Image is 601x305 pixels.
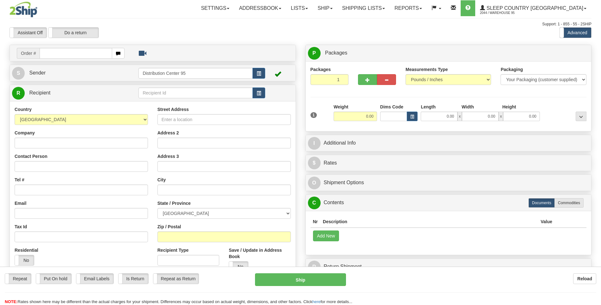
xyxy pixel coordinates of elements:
[157,153,179,159] label: Address 3
[308,47,589,60] a: P Packages
[308,196,589,209] a: CContents
[5,299,17,304] span: NOTE:
[15,106,32,113] label: Country
[15,130,35,136] label: Company
[308,260,589,273] a: RReturn Shipment
[10,22,591,27] div: Support: 1 - 855 - 55 - 2SHIP
[475,0,591,16] a: Sleep Country [GEOGRAPHIC_DATA] 2044 / Warehouse 95
[462,104,474,110] label: Width
[10,2,37,17] img: logo2044.jpg
[308,137,321,150] span: I
[229,262,248,272] label: No
[334,104,348,110] label: Weight
[234,0,286,16] a: Addressbook
[12,87,125,100] a: R Recipient
[118,274,148,284] label: Is Return
[310,112,317,118] span: 1
[554,198,584,208] label: Commodities
[157,130,179,136] label: Address 2
[310,216,321,228] th: Nr
[15,224,27,230] label: Tax Id
[320,216,538,228] th: Description
[29,90,50,95] span: Recipient
[157,114,291,125] input: Enter a location
[308,157,321,169] span: $
[308,197,321,209] span: C
[538,216,555,228] th: Value
[10,28,47,38] label: Assistant Off
[485,5,583,11] span: Sleep Country [GEOGRAPHIC_DATA]
[501,66,523,73] label: Packaging
[76,274,113,284] label: Email Labels
[406,66,448,73] label: Measurements Type
[576,112,586,121] div: ...
[12,67,138,80] a: S Sender
[15,247,38,253] label: Residential
[325,50,347,55] span: Packages
[308,157,589,170] a: $Rates
[573,273,596,284] button: Reload
[308,176,589,189] a: OShipment Options
[138,68,253,79] input: Sender Id
[29,70,46,75] span: Sender
[308,47,321,60] span: P
[36,274,71,284] label: Put On hold
[138,88,253,98] input: Recipient Id
[577,276,592,281] b: Reload
[308,137,589,150] a: IAdditional Info
[157,224,181,230] label: Zip / Postal
[421,104,436,110] label: Length
[15,177,24,183] label: Tel #
[313,0,337,16] a: Ship
[337,0,390,16] a: Shipping lists
[308,177,321,189] span: O
[17,48,40,59] span: Order #
[390,0,427,16] a: Reports
[528,198,555,208] label: Documents
[153,274,199,284] label: Repeat as Return
[15,153,47,159] label: Contact Person
[255,273,346,286] button: Ship
[196,0,234,16] a: Settings
[560,28,591,38] label: Advanced
[12,67,25,80] span: S
[157,177,166,183] label: City
[586,120,600,185] iframe: chat widget
[48,28,99,38] label: Do a return
[229,247,291,260] label: Save / Update in Address Book
[380,104,403,110] label: Dims Code
[310,66,331,73] label: Packages
[157,247,189,253] label: Recipient Type
[15,200,26,206] label: Email
[286,0,313,16] a: Lists
[480,10,527,16] span: 2044 / Warehouse 95
[499,112,503,121] span: x
[312,299,321,304] a: here
[502,104,516,110] label: Height
[5,274,31,284] label: Repeat
[457,112,462,121] span: x
[157,200,191,206] label: State / Province
[12,87,25,100] span: R
[308,261,321,273] span: R
[313,230,339,241] button: Add New
[15,255,34,265] label: No
[157,106,189,113] label: Street Address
